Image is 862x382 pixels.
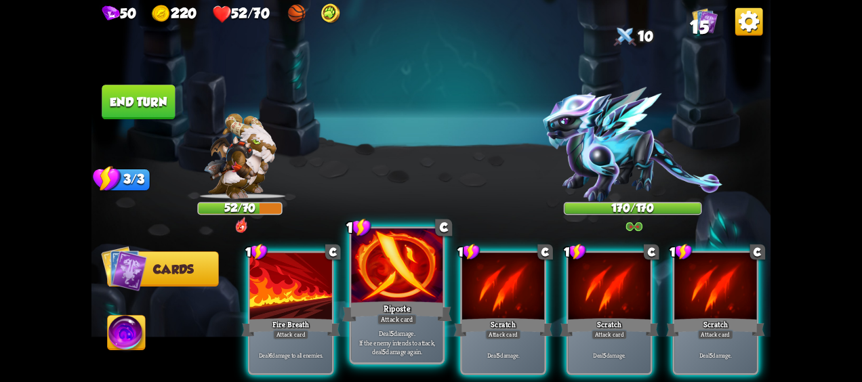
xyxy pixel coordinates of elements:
div: Gold [152,5,197,24]
div: Attack card [592,330,628,340]
img: Barbarian_Dragon.png [203,114,276,199]
b: 5 [497,352,500,360]
div: Attack card [485,330,521,340]
div: Attack card [377,314,417,325]
img: Burst.png [625,220,642,234]
div: C [435,219,452,236]
img: gem.png [102,6,120,23]
div: 3/3 [107,169,150,191]
img: Ability_Icon.png [108,316,146,354]
div: 170/170 [565,203,701,214]
img: health.png [212,5,231,24]
span: 15 [690,17,708,38]
b: 5 [390,329,394,338]
div: Scratch [560,316,659,338]
img: Cards_Icon.png [101,246,147,292]
div: Riposte [342,299,452,324]
div: 1 [457,243,480,260]
button: Cards [107,251,218,286]
div: Scratch [666,316,765,338]
div: Attack card [273,330,309,340]
div: 1 [346,218,372,237]
p: Deal damage to all enemies. [252,352,330,360]
div: 52/70 [199,203,281,214]
p: Deal damage. [571,352,649,360]
button: End turn [102,85,175,119]
img: Golden Paw - Enemies drop more gold. [320,3,342,24]
img: OptionsButton.png [735,8,763,36]
div: Gems [102,5,136,23]
b: 5 [603,352,607,360]
img: Singularity_Dragon.png [543,87,722,203]
div: 1 [245,243,268,260]
img: Cards_Icon.png [692,8,718,34]
div: Health [212,5,269,24]
div: Fire Breath [241,316,340,338]
div: 1 [564,243,587,260]
img: DragonFury.png [234,217,247,234]
div: C [325,245,341,260]
div: Attack card [697,330,733,340]
div: View all the cards in your deck [692,8,718,36]
img: gold.png [152,5,171,24]
p: Deal damage. If the enemy intends to attack, deal damage again. [354,329,440,356]
img: Basketball - For every stamina point left at the end of your turn, gain 5 armor. [285,3,307,24]
div: C [537,245,553,260]
b: 5 [382,347,386,356]
b: 5 [710,352,713,360]
span: Cards [153,263,194,276]
div: 10 [564,24,702,51]
b: 6 [269,352,272,360]
div: 1 [670,243,693,260]
img: Stamina_Icon.png [93,165,121,193]
p: Deal damage. [464,352,542,360]
div: Scratch [454,316,553,338]
p: Deal damage. [676,352,754,360]
div: C [644,245,659,260]
div: C [750,245,766,260]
